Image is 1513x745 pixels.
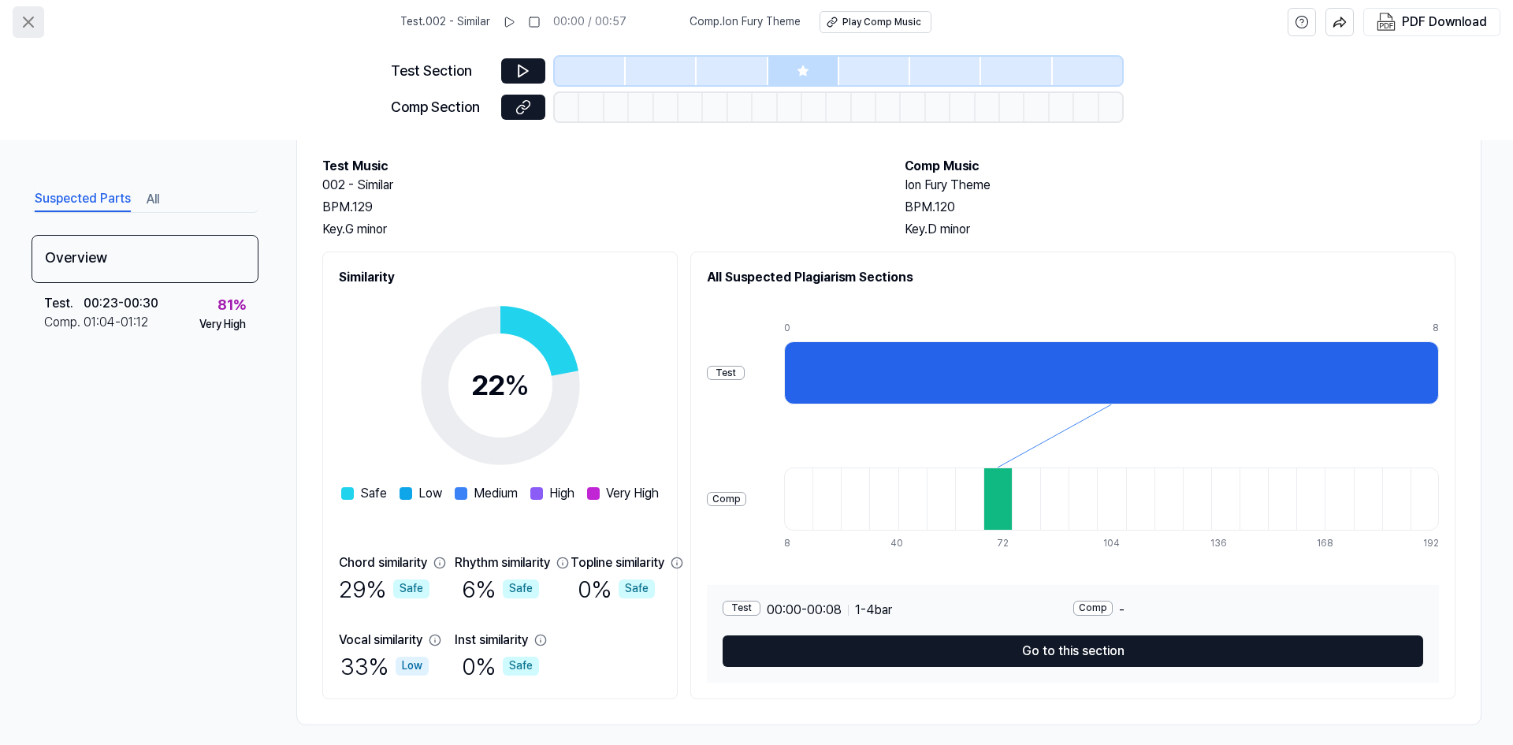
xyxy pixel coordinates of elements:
div: Test [723,601,760,616]
div: Low [396,657,429,676]
div: Test [707,366,745,381]
div: Comp . [44,313,84,332]
div: Safe [503,579,539,598]
div: 40 [890,537,919,550]
button: Go to this section [723,635,1423,667]
img: share [1333,15,1347,29]
div: 168 [1317,537,1345,550]
div: 8 [784,537,812,550]
div: Test . [44,294,84,313]
div: Key. D minor [905,220,1455,239]
div: 0 % [578,572,655,605]
h2: Similarity [339,268,661,287]
h2: Ion Fury Theme [905,176,1455,195]
div: BPM. 120 [905,198,1455,217]
span: Very High [606,484,659,503]
h2: Test Music [322,157,873,176]
div: Very High [199,317,246,333]
span: % [504,368,530,402]
div: 00:23 - 00:30 [84,294,158,313]
span: High [549,484,574,503]
div: 81 % [217,294,246,317]
div: Play Comp Music [842,16,921,29]
div: 00:00 / 00:57 [553,14,626,30]
div: Safe [393,579,429,598]
div: 29 % [339,572,429,605]
div: - [1073,601,1424,620]
div: Overview [32,235,258,283]
button: Suspected Parts [35,187,131,212]
span: Safe [360,484,387,503]
button: help [1288,8,1316,36]
svg: help [1295,14,1309,30]
div: 33 % [340,650,429,683]
h2: Comp Music [905,157,1455,176]
span: Test . 002 - Similar [400,14,490,30]
div: PDF Download [1402,12,1487,32]
span: Medium [474,484,518,503]
div: 192 [1423,537,1439,550]
div: 0 [784,322,1433,335]
span: Comp . Ion Fury Theme [690,14,801,30]
button: All [147,187,159,212]
div: Comp [707,492,746,507]
div: 72 [997,537,1025,550]
div: Safe [503,657,539,676]
button: Play Comp Music [820,11,931,33]
span: Low [418,484,442,503]
span: 1 - 4 bar [855,601,892,620]
div: Safe [619,579,655,598]
div: Chord similarity [339,553,427,572]
div: 22 [471,364,530,407]
div: 6 % [462,572,539,605]
div: 0 % [462,650,539,683]
div: Test Section [391,60,492,83]
span: 00:00 - 00:08 [767,601,842,620]
div: Comp [1073,601,1113,616]
h2: 002 - Similar [322,176,873,195]
h2: All Suspected Plagiarism Sections [707,268,1439,287]
div: Topline similarity [571,553,664,572]
div: BPM. 129 [322,198,873,217]
button: PDF Download [1374,9,1490,35]
div: 8 [1433,322,1439,335]
div: Inst similarity [455,631,528,650]
div: Key. G minor [322,220,873,239]
img: PDF Download [1377,13,1396,32]
div: Comp Section [391,96,492,119]
div: 136 [1210,537,1239,550]
div: 104 [1103,537,1132,550]
div: Vocal similarity [339,631,422,650]
div: Rhythm similarity [455,553,550,572]
div: 01:04 - 01:12 [84,313,148,332]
